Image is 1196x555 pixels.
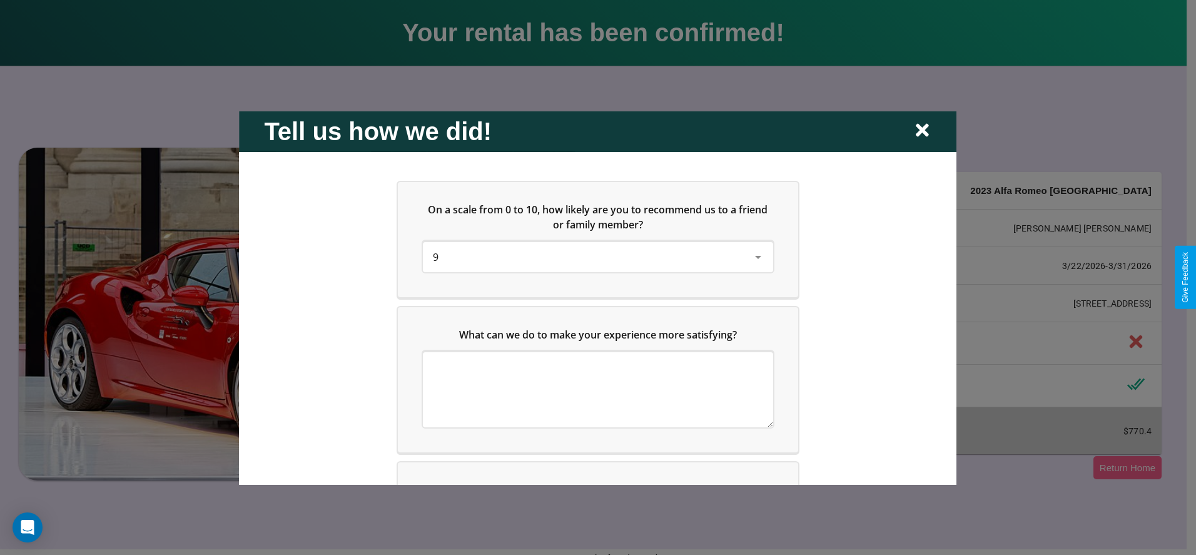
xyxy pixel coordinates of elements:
span: What can we do to make your experience more satisfying? [459,327,737,341]
div: On a scale from 0 to 10, how likely are you to recommend us to a friend or family member? [423,242,773,272]
span: Which of the following features do you value the most in a vehicle? [435,482,753,496]
h2: Tell us how we did! [264,117,492,145]
span: On a scale from 0 to 10, how likely are you to recommend us to a friend or family member? [428,202,771,231]
div: On a scale from 0 to 10, how likely are you to recommend us to a friend or family member? [398,181,798,297]
h5: On a scale from 0 to 10, how likely are you to recommend us to a friend or family member? [423,201,773,232]
div: Open Intercom Messenger [13,512,43,542]
span: 9 [433,250,438,263]
div: Give Feedback [1181,252,1190,303]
